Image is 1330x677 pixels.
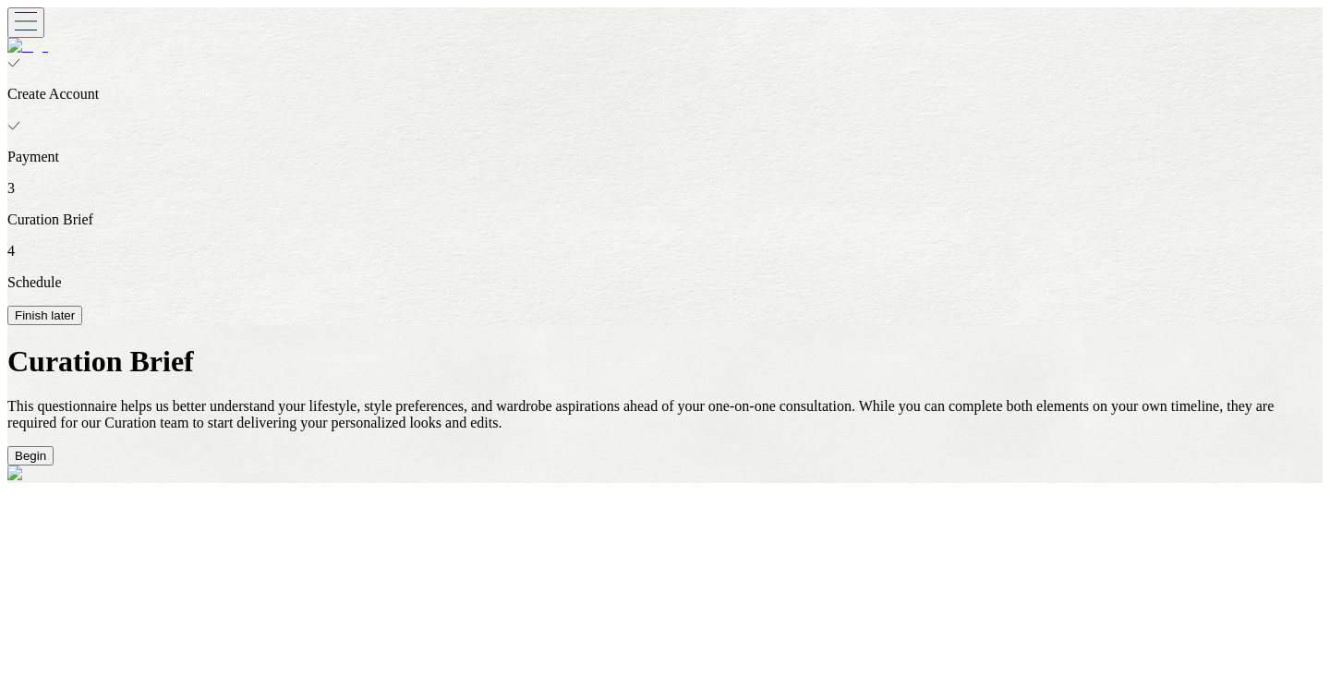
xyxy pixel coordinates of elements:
[7,306,82,325] button: Finish later
[7,212,1323,228] p: Curation Brief
[7,180,15,196] span: 3
[7,466,140,483] img: Curation Brief Intro
[7,447,54,466] button: Begin
[7,38,48,54] img: logo
[7,399,1323,432] p: This questionnaire helps us better understand your lifestyle, style preferences, and wardrobe asp...
[7,274,1323,291] p: Schedule
[7,149,1323,165] p: Payment
[7,243,15,259] span: 4
[7,345,1323,379] h1: Curation Brief
[7,86,1323,103] p: Create Account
